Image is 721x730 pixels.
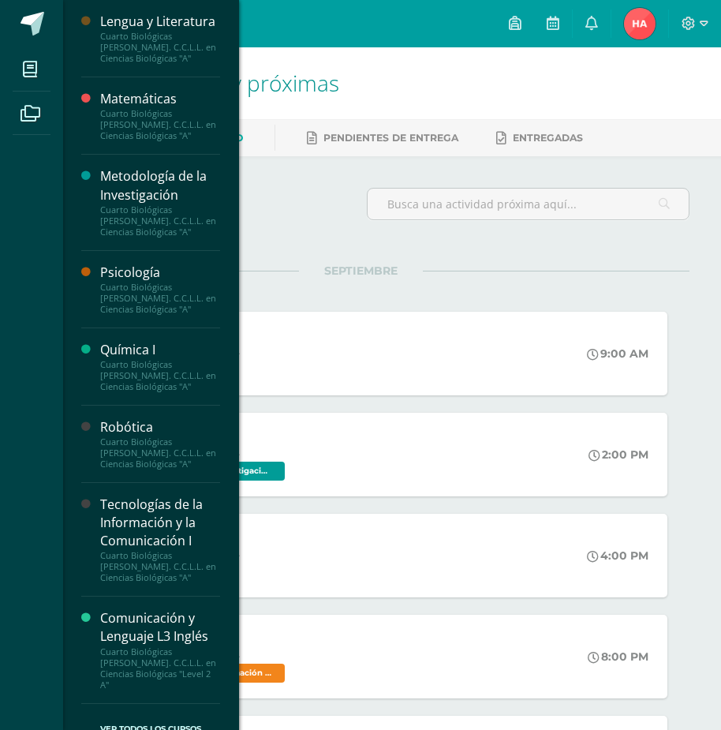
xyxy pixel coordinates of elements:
div: Tecnologías de la Información y la Comunicación I [100,496,220,550]
div: Cuarto Biológicas [PERSON_NAME]. C.C.L.L. en Ciencias Biológicas "A" [100,31,220,64]
div: Comunicación y Lenguaje L3 Inglés [100,609,220,646]
div: Cuarto Biológicas [PERSON_NAME]. C.C.L.L. en Ciencias Biológicas "A" [100,359,220,392]
a: Química ICuarto Biológicas [PERSON_NAME]. C.C.L.L. en Ciencias Biológicas "A" [100,341,220,392]
div: Cuarto Biológicas [PERSON_NAME]. C.C.L.L. en Ciencias Biológicas "A" [100,436,220,470]
div: Matemáticas [100,90,220,108]
a: Lengua y LiteraturaCuarto Biológicas [PERSON_NAME]. C.C.L.L. en Ciencias Biológicas "A" [100,13,220,64]
a: Comunicación y Lenguaje L3 InglésCuarto Biológicas [PERSON_NAME]. C.C.L.L. en Ciencias Biológicas... [100,609,220,690]
div: Metodología de la Investigación [100,167,220,204]
div: Cuarto Biológicas [PERSON_NAME]. C.C.L.L. en Ciencias Biológicas "A" [100,204,220,238]
div: Robótica [100,418,220,436]
div: Cuarto Biológicas [PERSON_NAME]. C.C.L.L. en Ciencias Biológicas "A" [100,108,220,141]
a: MatemáticasCuarto Biológicas [PERSON_NAME]. C.C.L.L. en Ciencias Biológicas "A" [100,90,220,141]
div: Química I [100,341,220,359]
a: RobóticaCuarto Biológicas [PERSON_NAME]. C.C.L.L. en Ciencias Biológicas "A" [100,418,220,470]
div: Lengua y Literatura [100,13,220,31]
a: PsicologíaCuarto Biológicas [PERSON_NAME]. C.C.L.L. en Ciencias Biológicas "A" [100,264,220,315]
div: Cuarto Biológicas [PERSON_NAME]. C.C.L.L. en Ciencias Biológicas "Level 2 A" [100,646,220,691]
div: Cuarto Biológicas [PERSON_NAME]. C.C.L.L. en Ciencias Biológicas "A" [100,550,220,583]
a: Metodología de la InvestigaciónCuarto Biológicas [PERSON_NAME]. C.C.L.L. en Ciencias Biológicas "A" [100,167,220,237]
div: Cuarto Biológicas [PERSON_NAME]. C.C.L.L. en Ciencias Biológicas "A" [100,282,220,315]
div: Psicología [100,264,220,282]
a: Tecnologías de la Información y la Comunicación ICuarto Biológicas [PERSON_NAME]. C.C.L.L. en Cie... [100,496,220,583]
